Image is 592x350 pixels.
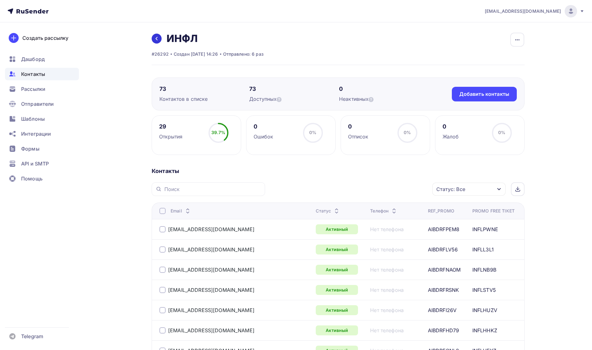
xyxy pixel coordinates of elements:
div: Статус: Все [436,185,465,193]
div: 0 [443,123,459,130]
span: Шаблоны [21,115,45,123]
div: Добавить контакты [459,91,509,98]
input: Поиск [164,186,261,193]
div: AIBDRFLV56 [428,246,458,253]
div: Отписок [348,133,369,140]
div: INFLHUZV [472,306,497,314]
a: Нет телефона [370,226,404,233]
a: Шаблоны [5,113,79,125]
div: AIBDRFHD79 [428,327,459,334]
a: Нет телефона [370,246,404,253]
div: AIBDRFNAOM [428,266,461,273]
span: Дашборд [21,55,45,63]
div: Активный [316,224,358,234]
h2: ИНФЛ [167,32,198,45]
div: INFLPWNE [472,226,498,233]
button: Статус: Все [432,182,506,196]
div: Неактивных [339,95,429,103]
div: Телефон [370,208,398,214]
div: REF_PROMO [428,208,454,214]
div: AIBDRFI26V [428,306,457,314]
a: [EMAIL_ADDRESS][DOMAIN_NAME] [168,246,255,253]
div: 0 [339,85,429,93]
span: Контакты [21,70,45,78]
div: Создать рассылку [22,34,68,42]
a: Отправители [5,98,79,110]
div: INFLSTV5 [472,286,496,294]
span: 0% [498,130,505,135]
a: Дашборд [5,53,79,65]
a: Формы [5,142,79,155]
a: Контакты [5,68,79,80]
a: Нет телефона [370,286,404,294]
a: Нет телефона [370,327,404,334]
div: Активный [316,265,358,275]
span: Помощь [21,175,43,182]
div: AIBDRFPEM8 [428,226,459,233]
div: 29 [159,123,183,130]
a: [EMAIL_ADDRESS][DOMAIN_NAME] [168,327,255,334]
div: Жалоб [443,133,459,140]
div: 73 [249,85,339,93]
span: [EMAIL_ADDRESS][DOMAIN_NAME] [485,8,561,14]
div: Статус [316,208,340,214]
span: Рассылки [21,85,45,93]
a: Нет телефона [370,306,404,314]
div: 0 [348,123,369,130]
div: Создан [DATE] 14:26 [174,51,218,57]
div: Активный [316,325,358,335]
span: 39.7% [211,130,225,135]
a: Рассылки [5,83,79,95]
a: [EMAIL_ADDRESS][DOMAIN_NAME] [168,307,255,313]
div: Активный [316,245,358,254]
div: Контакты [152,167,525,175]
div: PROMO FREE TIKET [472,208,515,214]
div: Контактов в списке [159,95,249,103]
div: Ошибок [254,133,273,140]
div: #26292 [152,51,169,57]
div: Открытия [159,133,183,140]
a: Нет телефона [370,266,404,273]
div: INFLHHKZ [472,327,497,334]
a: [EMAIL_ADDRESS][DOMAIN_NAME] [485,5,585,17]
a: [EMAIL_ADDRESS][DOMAIN_NAME] [168,267,255,273]
span: 0% [404,130,411,135]
div: Email [171,208,191,214]
a: [EMAIL_ADDRESS][DOMAIN_NAME] [168,226,255,232]
div: AIBDRFRSNK [428,286,459,294]
div: 0 [254,123,273,130]
span: API и SMTP [21,160,49,167]
div: Активный [316,305,358,315]
a: [EMAIL_ADDRESS][DOMAIN_NAME] [168,287,255,293]
div: Активный [316,285,358,295]
div: Доступных [249,95,339,103]
span: Формы [21,145,39,152]
div: Отправлено: 6 раз [223,51,264,57]
span: Интеграции [21,130,51,138]
span: Отправители [21,100,54,108]
span: Telegram [21,333,43,340]
div: 73 [159,85,249,93]
div: INFLL3L1 [472,246,494,253]
span: 0% [309,130,316,135]
div: INFLNB9B [472,266,496,273]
